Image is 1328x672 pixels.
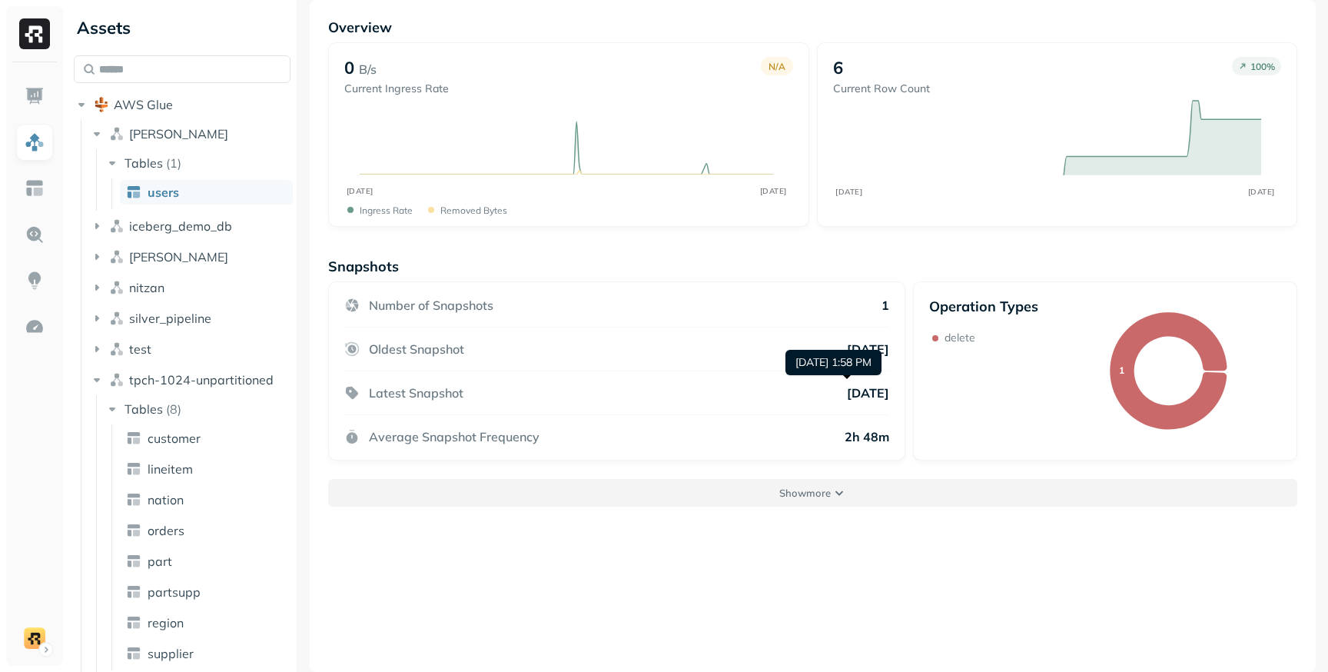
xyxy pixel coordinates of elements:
a: supplier [120,641,293,666]
span: supplier [148,646,194,661]
img: namespace [109,126,124,141]
p: ( 8 ) [166,401,181,417]
a: orders [120,518,293,543]
img: Insights [25,271,45,291]
span: users [148,185,179,200]
button: [PERSON_NAME] [89,245,291,269]
span: partsupp [148,584,201,600]
img: namespace [109,372,124,388]
p: Removed bytes [440,205,507,216]
span: region [148,615,184,630]
img: Dashboard [25,86,45,106]
button: silver_pipeline [89,306,291,331]
span: part [148,554,172,569]
button: nitzan [89,275,291,300]
img: Query Explorer [25,225,45,245]
a: nation [120,487,293,512]
img: namespace [109,341,124,357]
p: delete [945,331,975,345]
img: table [126,523,141,538]
button: Showmore [328,479,1297,507]
div: Assets [74,15,290,40]
a: lineitem [120,457,293,481]
p: Snapshots [328,258,399,275]
p: Average Snapshot Frequency [369,429,539,444]
p: Number of Snapshots [369,298,493,313]
tspan: [DATE] [760,186,787,196]
p: Latest Snapshot [369,385,463,401]
button: tpch-1024-unpartitioned [89,368,291,392]
tspan: [DATE] [1247,187,1274,196]
img: namespace [109,249,124,264]
p: 2h 48m [845,429,889,444]
span: nation [148,492,184,507]
p: Oldest Snapshot [369,341,464,357]
button: AWS Glue [74,92,290,117]
p: [DATE] [847,341,889,357]
img: table [126,584,141,600]
span: orders [148,523,184,538]
span: iceberg_demo_db [129,218,232,234]
span: Tables [124,155,163,171]
p: Operation Types [929,298,1038,315]
img: Optimization [25,317,45,337]
p: Current Row Count [833,82,930,96]
a: customer [120,426,293,451]
img: Asset Explorer [25,178,45,198]
img: Assets [25,132,45,152]
text: 1 [1119,364,1124,376]
button: Tables(8) [105,397,292,421]
p: 0 [344,57,354,78]
tspan: [DATE] [347,186,373,196]
img: root [94,97,109,112]
p: Current Ingress Rate [344,82,449,96]
p: 1 [881,298,889,313]
a: region [120,610,293,635]
button: iceberg_demo_db [89,214,291,238]
p: N/A [769,61,785,72]
button: [PERSON_NAME] [89,121,291,146]
div: [DATE] 1:58 PM [785,350,881,375]
span: customer [148,431,201,446]
span: silver_pipeline [129,311,211,326]
img: table [126,185,141,200]
p: Ingress Rate [360,205,413,216]
img: demo [24,627,45,649]
p: Overview [328,18,1297,36]
tspan: [DATE] [835,187,862,196]
button: Tables(1) [105,151,292,175]
span: [PERSON_NAME] [129,126,228,141]
a: partsupp [120,580,293,604]
img: table [126,615,141,630]
img: table [126,646,141,661]
img: namespace [109,218,124,234]
p: 100 % [1250,61,1275,72]
img: table [126,431,141,446]
p: Show more [779,486,831,501]
img: table [126,554,141,569]
span: nitzan [129,280,164,295]
img: table [126,461,141,477]
button: test [89,337,291,361]
span: AWS Glue [114,97,173,112]
p: 6 [833,57,843,78]
span: Tables [124,401,163,417]
img: table [126,492,141,507]
img: namespace [109,311,124,326]
p: [DATE] [847,385,889,401]
img: namespace [109,280,124,295]
span: [PERSON_NAME] [129,249,228,264]
span: test [129,341,151,357]
img: Ryft [19,18,50,49]
span: tpch-1024-unpartitioned [129,372,274,388]
a: users [120,180,293,205]
a: part [120,549,293,574]
span: lineitem [148,461,193,477]
p: ( 1 ) [166,155,181,171]
p: B/s [359,60,377,78]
